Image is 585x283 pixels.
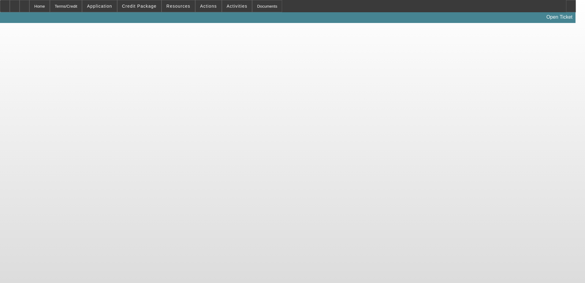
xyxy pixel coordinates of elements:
span: Application [87,4,112,9]
button: Application [82,0,117,12]
button: Actions [196,0,222,12]
span: Credit Package [122,4,157,9]
span: Actions [200,4,217,9]
button: Activities [222,0,252,12]
button: Credit Package [117,0,161,12]
span: Resources [166,4,190,9]
span: Activities [227,4,248,9]
a: Open Ticket [544,12,575,22]
button: Resources [162,0,195,12]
